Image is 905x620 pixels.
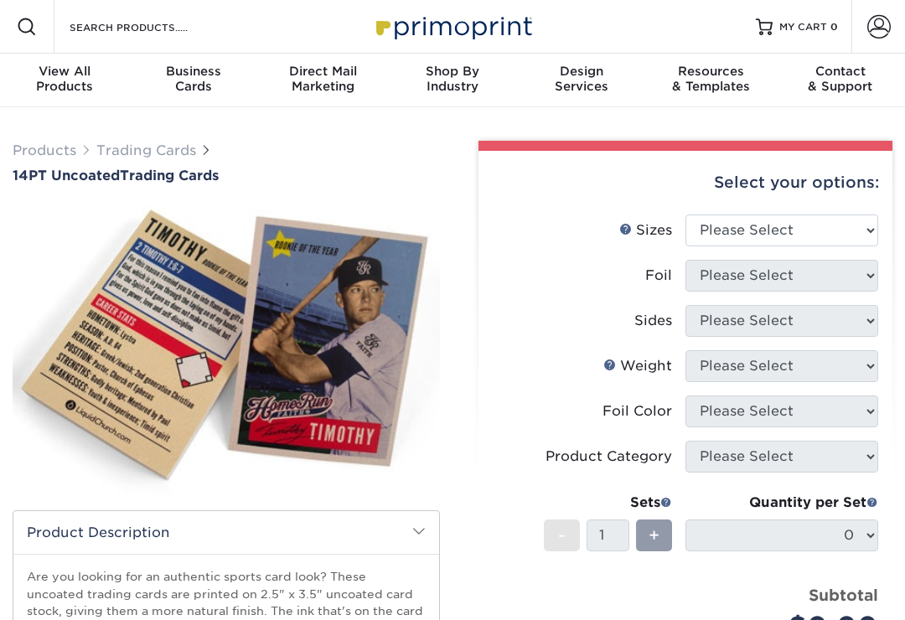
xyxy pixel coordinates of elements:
a: Resources& Templates [646,54,775,107]
span: + [649,523,659,548]
a: Trading Cards [96,142,196,158]
div: Product Category [546,447,672,467]
span: Direct Mail [259,64,388,79]
span: Resources [646,64,775,79]
div: Foil [645,266,672,286]
div: Quantity per Set [685,493,878,513]
span: MY CART [779,20,827,34]
span: 0 [830,21,838,33]
div: Weight [603,356,672,376]
div: Services [517,64,646,94]
div: Sides [634,311,672,331]
div: Sizes [619,220,672,240]
div: & Support [776,64,905,94]
div: Select your options: [492,151,879,214]
div: Sets [544,493,672,513]
div: Foil Color [602,401,672,421]
a: DesignServices [517,54,646,107]
a: Contact& Support [776,54,905,107]
a: Products [13,142,76,158]
h1: Trading Cards [13,168,440,183]
a: 14PT UncoatedTrading Cards [13,168,440,183]
a: BusinessCards [129,54,258,107]
input: SEARCH PRODUCTS..... [68,17,231,37]
a: Direct MailMarketing [259,54,388,107]
a: Shop ByIndustry [388,54,517,107]
span: 14PT Uncoated [13,168,120,183]
span: Design [517,64,646,79]
div: & Templates [646,64,775,94]
span: Shop By [388,64,517,79]
span: Business [129,64,258,79]
span: - [558,523,566,548]
img: Primoprint [369,8,536,44]
div: Marketing [259,64,388,94]
img: 14PT Uncoated 01 [13,203,440,499]
strong: Subtotal [809,586,878,604]
h2: Product Description [13,511,439,554]
span: Contact [776,64,905,79]
div: Cards [129,64,258,94]
div: Industry [388,64,517,94]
